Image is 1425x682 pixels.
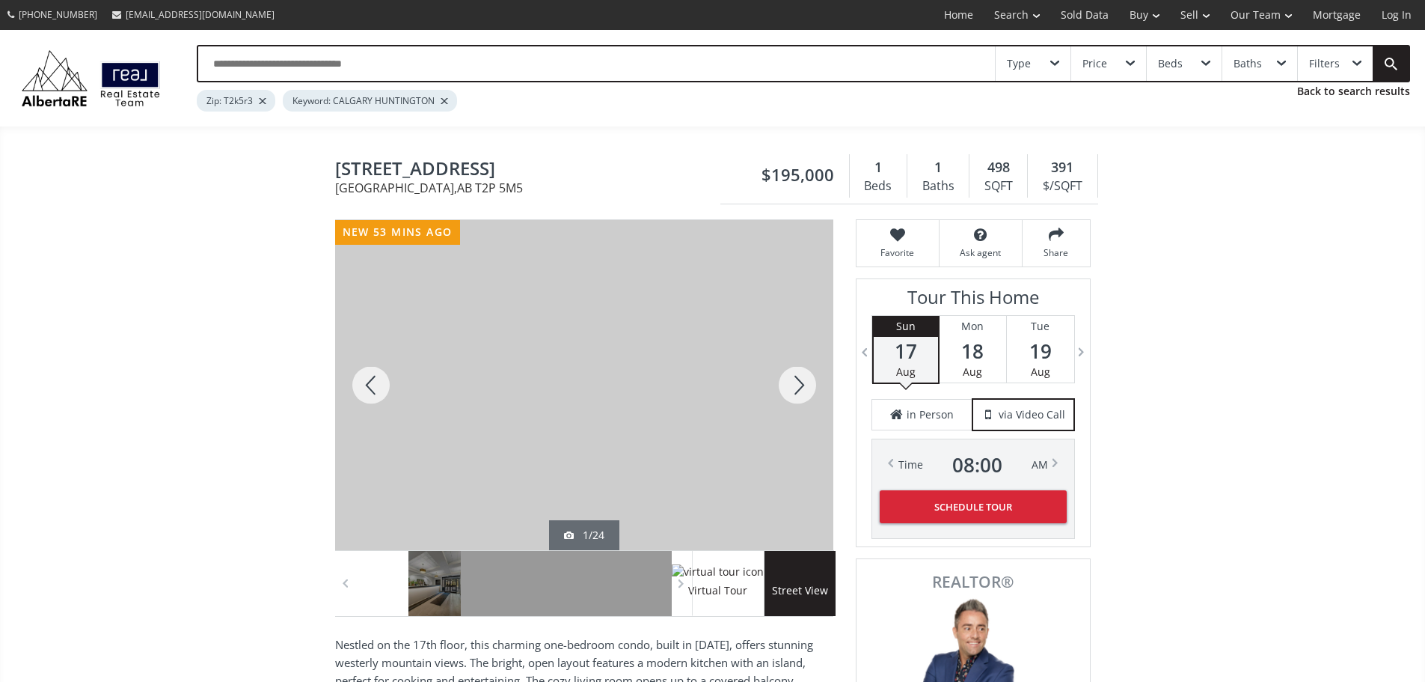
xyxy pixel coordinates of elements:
[952,454,1002,475] span: 08 : 00
[907,407,954,422] span: in Person
[283,90,457,112] div: Keyword: CALGARY HUNTINGTON
[940,341,1006,362] span: 18
[761,163,834,186] span: $195,000
[1007,341,1074,362] span: 19
[1007,58,1031,69] div: Type
[15,46,167,110] img: Logo
[873,574,1073,590] span: REALTOR®
[335,159,728,182] span: 1111 6 Avenue SW #1715
[940,316,1006,337] div: Mon
[126,8,275,21] span: [EMAIL_ADDRESS][DOMAIN_NAME]
[1297,84,1410,99] a: Back to search results
[898,454,1048,475] div: Time AM
[105,1,282,28] a: [EMAIL_ADDRESS][DOMAIN_NAME]
[857,158,899,177] div: 1
[1007,316,1074,337] div: Tue
[197,90,275,112] div: Zip: T2k5r3
[335,220,460,245] div: new 53 mins ago
[335,220,833,550] div: 1111 6 Avenue SW #1715 Calgary, AB T2P 5M5 - Photo 1 of 24
[874,316,938,337] div: Sun
[857,175,899,198] div: Beds
[1035,158,1089,177] div: 391
[764,582,836,600] span: Street View
[672,551,764,616] a: virtual tour iconVirtual Tour
[1035,175,1089,198] div: $/SQFT
[963,365,982,379] span: Aug
[987,158,1010,177] span: 498
[1030,246,1082,259] span: Share
[564,528,604,543] div: 1/24
[977,175,1020,198] div: SQFT
[672,564,764,579] img: virtual tour icon
[19,8,97,21] span: [PHONE_NUMBER]
[871,287,1075,315] h3: Tour This Home
[864,246,931,259] span: Favorite
[1309,58,1340,69] div: Filters
[999,407,1065,422] span: via Video Call
[1158,58,1183,69] div: Beds
[335,182,728,194] span: [GEOGRAPHIC_DATA] , AB T2P 5M5
[915,175,961,198] div: Baths
[915,158,961,177] div: 1
[947,246,1014,259] span: Ask agent
[880,490,1067,523] button: Schedule Tour
[1234,58,1262,69] div: Baths
[896,365,916,379] span: Aug
[1031,365,1050,379] span: Aug
[672,582,764,600] span: Virtual Tour
[874,341,938,362] span: 17
[1082,58,1107,69] div: Price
